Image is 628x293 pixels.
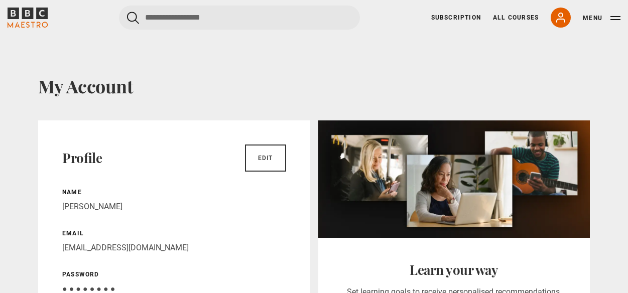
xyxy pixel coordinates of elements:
[583,13,620,23] button: Toggle navigation
[62,188,286,197] p: Name
[38,75,590,96] h1: My Account
[342,262,566,278] h2: Learn your way
[62,242,286,254] p: [EMAIL_ADDRESS][DOMAIN_NAME]
[245,144,286,172] a: Edit
[119,6,360,30] input: Search
[493,13,539,22] a: All Courses
[8,8,48,28] svg: BBC Maestro
[62,150,102,166] h2: Profile
[62,229,286,238] p: Email
[62,270,286,279] p: Password
[127,12,139,24] button: Submit the search query
[431,13,481,22] a: Subscription
[62,201,286,213] p: [PERSON_NAME]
